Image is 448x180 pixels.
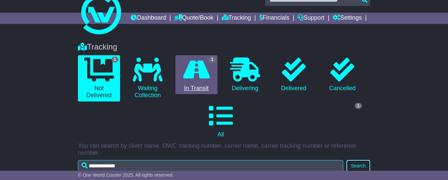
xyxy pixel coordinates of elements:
a: Delivering [224,55,266,94]
a: Financials [259,13,289,24]
span: 1 [355,103,362,109]
span: 1 [209,57,216,63]
a: Support [297,13,324,24]
p: You can search by client name, OWC tracking number, carrier name, carrier tracking number or refe... [78,142,370,157]
a: Waiting Collection [127,55,169,101]
a: 1 All [78,101,363,141]
a: Tracking [222,13,251,24]
a: Quote/Book [174,13,214,24]
span: 1 [111,57,118,63]
button: Search [347,160,370,172]
a: Delivered [273,55,315,94]
a: 1 Not Delivered [78,55,120,101]
span: © One World Courier 2025. All rights reserved. [78,172,174,178]
div: Tracking [75,42,373,52]
a: Settings [333,13,362,24]
a: Cancelled [321,55,363,94]
a: Dashboard [131,13,166,24]
a: 1 In Transit [175,55,218,94]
